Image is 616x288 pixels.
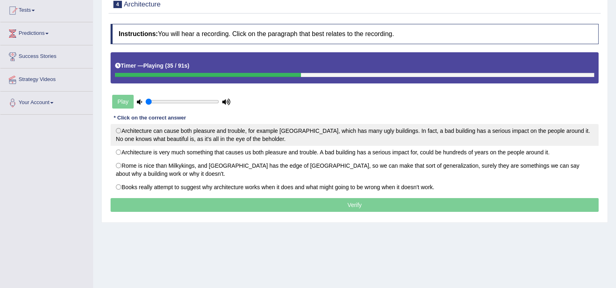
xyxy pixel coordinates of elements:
label: Architecture is very much something that causes us both pleasure and trouble. A bad building has ... [111,145,599,159]
a: Your Account [0,92,93,112]
small: Architecture [124,0,161,8]
b: ( [165,62,167,69]
label: Books really attempt to suggest why architecture works when it does and what might going to be wr... [111,180,599,194]
b: Playing [143,62,164,69]
a: Predictions [0,22,93,43]
label: Rome is nice than Milkykings, and [GEOGRAPHIC_DATA] has the edge of [GEOGRAPHIC_DATA], so we can ... [111,159,599,181]
div: * Click on the correct answer [111,114,189,122]
b: 35 / 91s [167,62,188,69]
a: Strategy Videos [0,68,93,89]
a: Success Stories [0,45,93,66]
b: ) [188,62,190,69]
span: 4 [113,1,122,8]
h4: You will hear a recording. Click on the paragraph that best relates to the recording. [111,24,599,44]
label: Architecture can cause both pleasure and trouble, for example [GEOGRAPHIC_DATA], which has many u... [111,124,599,146]
b: Instructions: [119,30,158,37]
h5: Timer — [115,63,189,69]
